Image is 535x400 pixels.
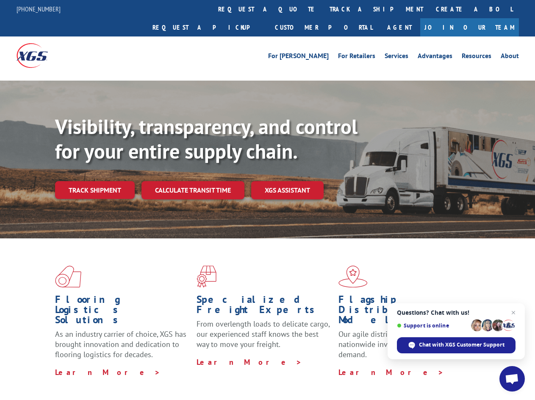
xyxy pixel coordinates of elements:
a: For [PERSON_NAME] [268,53,329,62]
a: Learn More > [197,357,302,367]
span: Chat with XGS Customer Support [419,341,505,349]
span: Questions? Chat with us! [397,309,516,316]
a: Services [385,53,408,62]
a: Agent [379,18,420,36]
a: [PHONE_NUMBER] [17,5,61,13]
a: Track shipment [55,181,135,199]
img: xgs-icon-focused-on-flooring-red [197,266,216,288]
a: XGS ASSISTANT [251,181,324,199]
div: Open chat [499,366,525,392]
a: About [501,53,519,62]
a: Join Our Team [420,18,519,36]
a: Customer Portal [269,18,379,36]
span: As an industry carrier of choice, XGS has brought innovation and dedication to flooring logistics... [55,329,186,359]
span: Our agile distribution network gives you nationwide inventory management on demand. [338,329,471,359]
span: Support is online [397,322,468,329]
div: Chat with XGS Customer Support [397,337,516,353]
h1: Flagship Distribution Model [338,294,474,329]
img: xgs-icon-total-supply-chain-intelligence-red [55,266,81,288]
a: For Retailers [338,53,375,62]
h1: Specialized Freight Experts [197,294,332,319]
a: Learn More > [338,367,444,377]
a: Calculate transit time [141,181,244,199]
span: Close chat [508,308,518,318]
a: Request a pickup [146,18,269,36]
img: xgs-icon-flagship-distribution-model-red [338,266,368,288]
p: From overlength loads to delicate cargo, our experienced staff knows the best way to move your fr... [197,319,332,357]
a: Resources [462,53,491,62]
b: Visibility, transparency, and control for your entire supply chain. [55,113,358,164]
a: Learn More > [55,367,161,377]
h1: Flooring Logistics Solutions [55,294,190,329]
a: Advantages [418,53,452,62]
